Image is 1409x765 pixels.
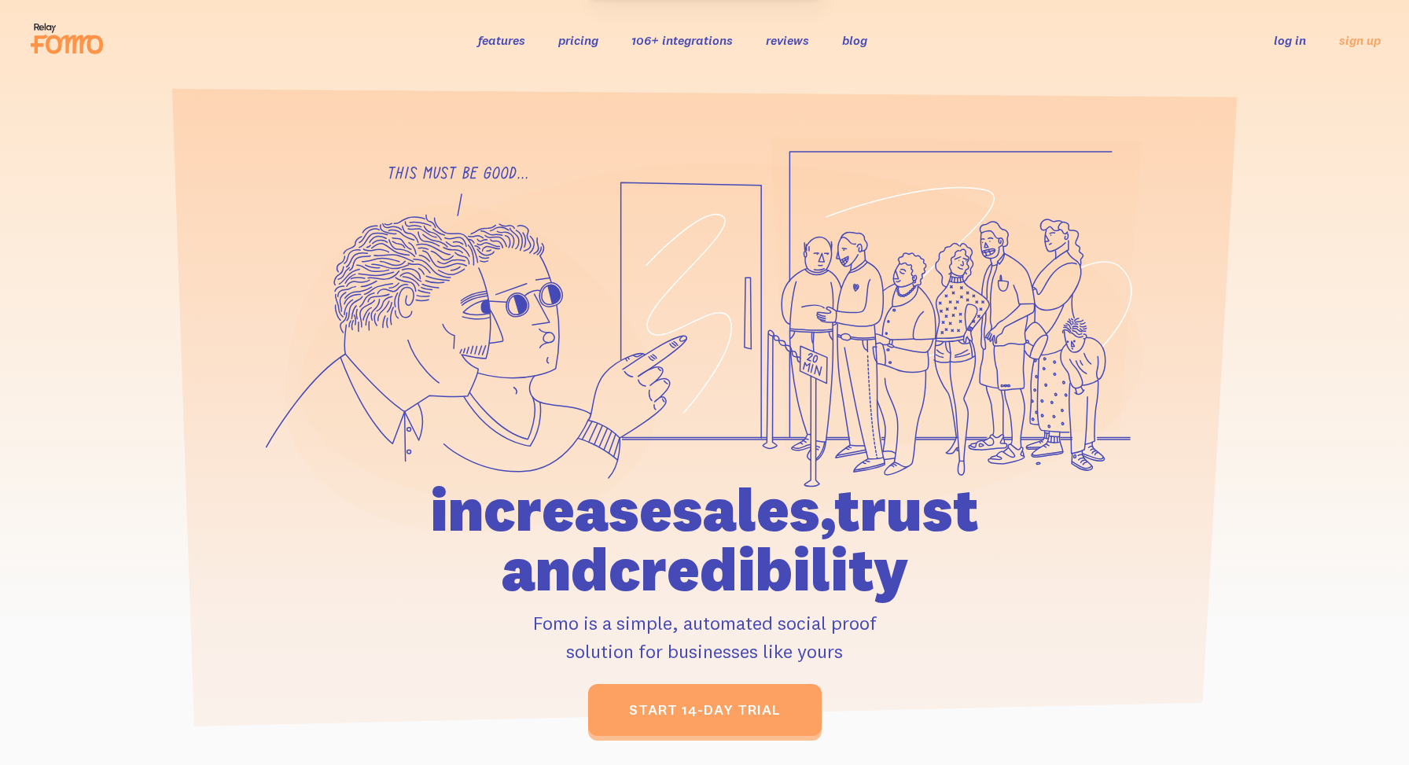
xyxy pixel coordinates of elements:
[588,684,822,736] a: start 14-day trial
[478,32,525,48] a: features
[1339,32,1381,49] a: sign up
[766,32,809,48] a: reviews
[631,32,733,48] a: 106+ integrations
[1274,32,1306,48] a: log in
[558,32,598,48] a: pricing
[340,609,1069,665] p: Fomo is a simple, automated social proof solution for businesses like yours
[842,32,867,48] a: blog
[340,480,1069,599] h1: increase sales, trust and credibility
